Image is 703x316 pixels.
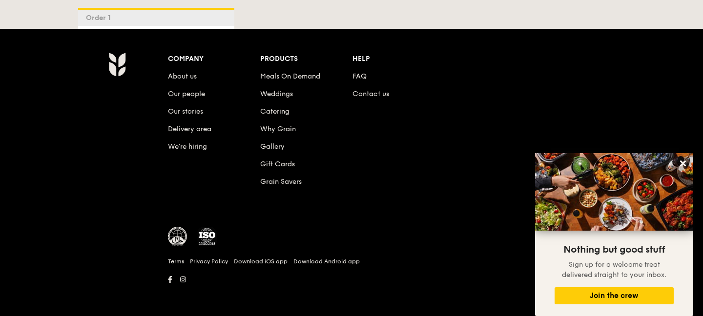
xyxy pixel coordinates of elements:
[168,107,203,116] a: Our stories
[234,257,288,265] a: Download iOS app
[260,125,296,133] a: Why Grain
[168,125,211,133] a: Delivery area
[260,90,293,98] a: Weddings
[535,153,693,231] img: DSC07876-Edit02-Large.jpeg
[675,156,691,171] button: Close
[352,90,389,98] a: Contact us
[197,227,217,246] img: ISO Certified
[562,260,666,279] span: Sign up for a welcome treat delivered straight to your inbox.
[260,142,285,151] a: Gallery
[352,72,367,80] a: FAQ
[108,52,125,77] img: AYc88T3wAAAABJRU5ErkJggg==
[260,52,352,66] div: Products
[190,257,228,265] a: Privacy Policy
[70,286,633,294] h6: Revision
[260,107,289,116] a: Catering
[168,227,187,246] img: MUIS Halal Certified
[563,244,665,256] span: Nothing but good stuff
[86,14,115,22] span: Order 1
[168,72,197,80] a: About us
[260,72,320,80] a: Meals On Demand
[168,90,205,98] a: Our people
[168,257,184,265] a: Terms
[260,160,295,168] a: Gift Cards
[260,178,302,186] a: Grain Savers
[555,287,674,304] button: Join the crew
[293,257,360,265] a: Download Android app
[168,142,207,151] a: We’re hiring
[168,52,260,66] div: Company
[352,52,445,66] div: Help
